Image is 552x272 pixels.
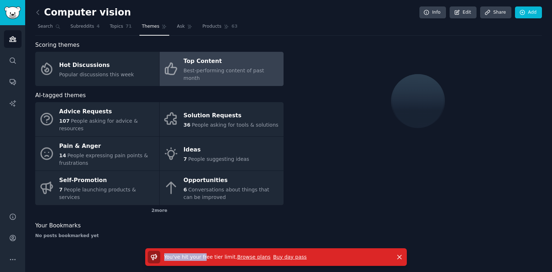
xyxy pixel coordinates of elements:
[184,56,280,67] div: Top Content
[4,6,21,19] img: GummySearch logo
[35,171,159,205] a: Self-Promotion7People launching products & services
[174,21,195,36] a: Ask
[160,137,284,171] a: Ideas7People suggesting ideas
[97,23,100,30] span: 4
[59,118,138,131] span: People asking for advice & resources
[184,122,190,128] span: 36
[59,59,134,71] div: Hot Discussions
[160,171,284,205] a: Opportunities6Conversations about things that can be improved
[35,21,63,36] a: Search
[59,72,134,77] span: Popular discussions this week
[38,23,53,30] span: Search
[160,52,284,86] a: Top ContentBest-performing content of past month
[177,23,185,30] span: Ask
[35,221,81,230] span: Your Bookmarks
[35,205,284,217] div: 2 more
[59,153,66,158] span: 14
[184,187,270,200] span: Conversations about things that can be improved
[35,52,159,86] a: Hot DiscussionsPopular discussions this week
[35,233,284,239] div: No posts bookmarked yet
[184,175,280,186] div: Opportunities
[184,144,249,156] div: Ideas
[192,122,278,128] span: People asking for tools & solutions
[59,175,156,186] div: Self-Promotion
[35,137,159,171] a: Pain & Anger14People expressing pain points & frustrations
[184,110,279,121] div: Solution Requests
[515,6,542,19] a: Add
[184,68,264,81] span: Best-performing content of past month
[59,106,156,118] div: Advice Requests
[184,156,187,162] span: 7
[126,23,132,30] span: 71
[35,91,86,100] span: AI-tagged themes
[450,6,477,19] a: Edit
[202,23,221,30] span: Products
[480,6,511,19] a: Share
[188,156,249,162] span: People suggesting ideas
[35,102,159,136] a: Advice Requests107People asking for advice & resources
[59,187,136,200] span: People launching products & services
[237,254,271,260] a: Browse plans
[59,187,63,192] span: 7
[59,140,156,152] div: Pain & Anger
[59,153,148,166] span: People expressing pain points & frustrations
[184,187,187,192] span: 6
[70,23,94,30] span: Subreddits
[110,23,123,30] span: Topics
[273,254,307,260] a: Buy day pass
[164,254,237,260] span: You've hit your free tier limit .
[142,23,160,30] span: Themes
[35,41,79,50] span: Scoring themes
[59,118,70,124] span: 107
[139,21,170,36] a: Themes
[35,7,131,18] h2: Computer vision
[231,23,238,30] span: 63
[107,21,134,36] a: Topics71
[68,21,102,36] a: Subreddits4
[200,21,240,36] a: Products63
[419,6,446,19] a: Info
[160,102,284,136] a: Solution Requests36People asking for tools & solutions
